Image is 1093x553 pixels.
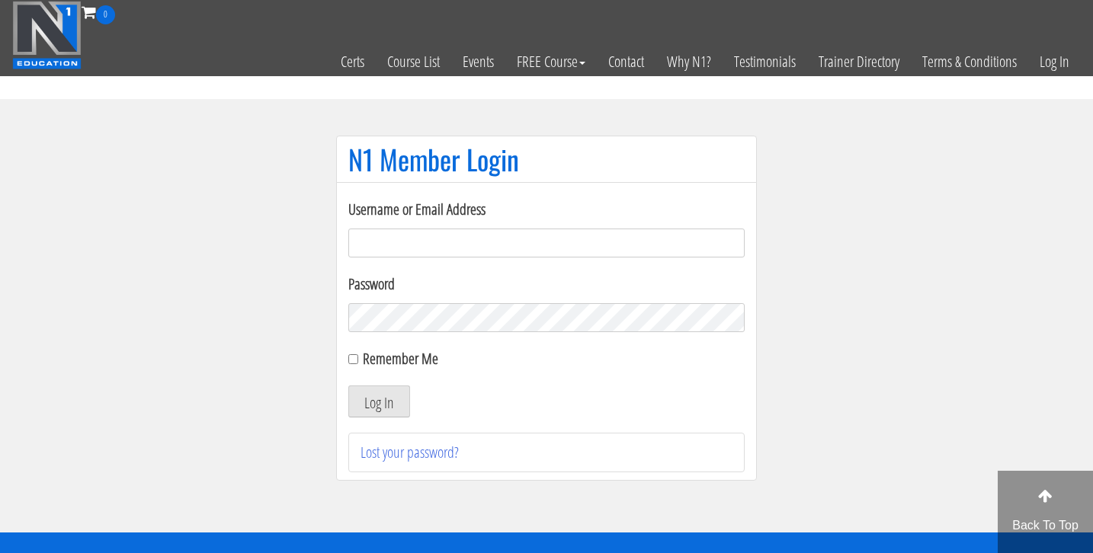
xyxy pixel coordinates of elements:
[1028,24,1081,99] a: Log In
[376,24,451,99] a: Course List
[723,24,807,99] a: Testimonials
[348,144,745,174] h1: N1 Member Login
[361,442,459,462] a: Lost your password?
[329,24,376,99] a: Certs
[911,24,1028,99] a: Terms & Conditions
[96,5,115,24] span: 0
[12,1,82,69] img: n1-education
[807,24,911,99] a: Trainer Directory
[348,273,745,296] label: Password
[597,24,655,99] a: Contact
[348,198,745,221] label: Username or Email Address
[505,24,597,99] a: FREE Course
[655,24,723,99] a: Why N1?
[348,385,410,417] button: Log In
[82,2,115,22] a: 0
[451,24,505,99] a: Events
[363,348,438,369] label: Remember Me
